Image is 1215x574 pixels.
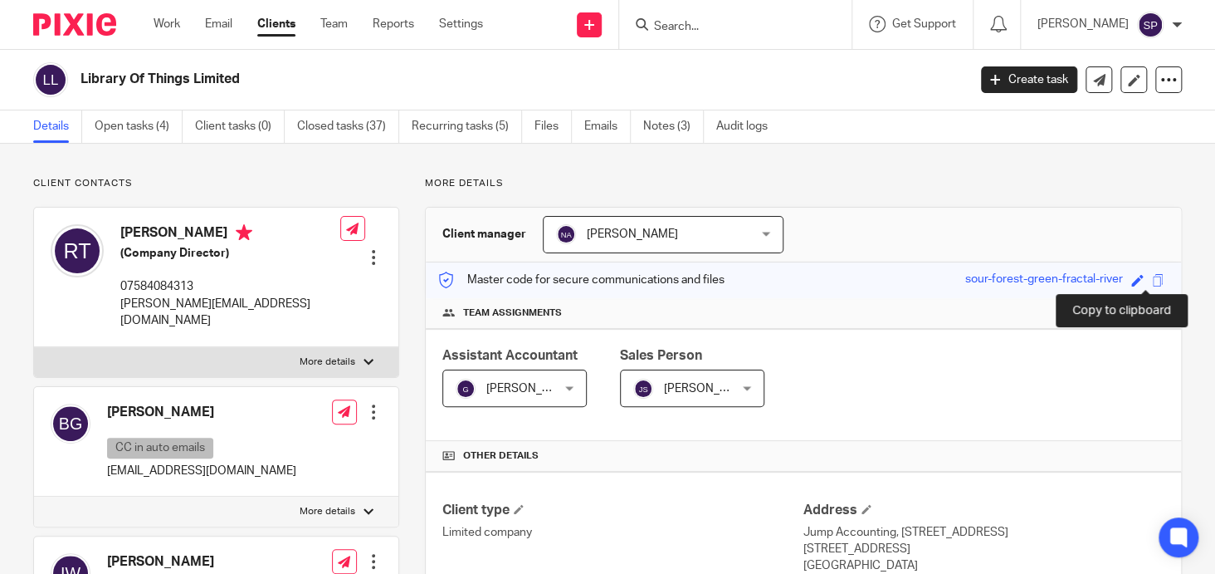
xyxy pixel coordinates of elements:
span: Sales Person [620,349,702,362]
a: Recurring tasks (5) [412,110,522,143]
img: svg%3E [633,379,653,399]
p: More details [300,356,355,369]
div: sour-forest-green-fractal-river [965,271,1123,290]
p: [STREET_ADDRESS] [803,541,1164,557]
span: [PERSON_NAME] [486,383,578,395]
img: Pixie [33,13,116,36]
p: [PERSON_NAME] [1037,16,1129,32]
a: Email [205,16,232,32]
img: svg%3E [1137,12,1164,38]
span: Assistant Accountant [442,349,578,362]
a: Emails [584,110,631,143]
a: Client tasks (0) [195,110,285,143]
img: svg%3E [51,224,104,277]
p: Client contacts [33,177,399,190]
h4: [PERSON_NAME] [107,553,296,571]
h5: (Company Director) [120,245,340,262]
a: Team [320,16,348,32]
p: 07584084313 [120,278,340,295]
a: Notes (3) [643,110,704,143]
a: Settings [439,16,483,32]
p: More details [300,505,355,518]
h4: [PERSON_NAME] [107,404,296,421]
a: Clients [257,16,295,32]
p: Jump Accounting, [STREET_ADDRESS] [803,524,1164,541]
p: [EMAIL_ADDRESS][DOMAIN_NAME] [107,463,296,479]
p: More details [425,177,1182,190]
span: [PERSON_NAME] [664,383,755,395]
p: Master code for secure communications and files [438,272,725,288]
span: [PERSON_NAME] [587,228,678,240]
a: Closed tasks (37) [297,110,399,143]
a: Open tasks (4) [95,110,183,143]
h4: Address [803,502,1164,519]
img: svg%3E [556,224,576,244]
img: svg%3E [33,62,68,97]
h4: Client type [442,502,803,519]
h3: Client manager [442,226,526,243]
p: Limited company [442,524,803,541]
span: Get Support [892,18,956,30]
a: Create task [981,66,1077,93]
a: Files [534,110,572,143]
span: Other details [463,449,539,463]
img: svg%3E [456,379,476,399]
span: Team assignments [463,307,562,320]
h4: [PERSON_NAME] [120,224,340,245]
p: CC in auto emails [107,438,213,459]
p: [PERSON_NAME][EMAIL_ADDRESS][DOMAIN_NAME] [120,296,340,330]
input: Search [652,20,802,35]
img: svg%3E [51,404,90,444]
a: Audit logs [716,110,780,143]
a: Work [154,16,180,32]
i: Primary [236,224,252,241]
h2: Library Of Things Limited [81,71,781,88]
a: Reports [373,16,414,32]
p: [GEOGRAPHIC_DATA] [803,557,1164,574]
a: Details [33,110,82,143]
